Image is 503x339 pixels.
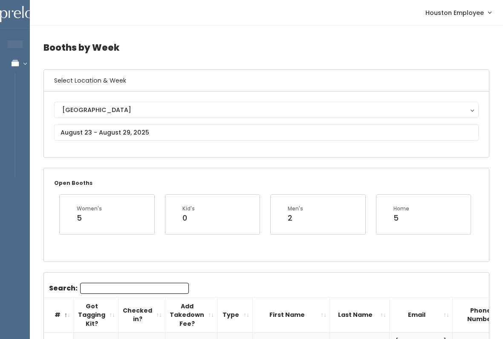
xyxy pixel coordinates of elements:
input: Search: [80,283,189,294]
div: Home [393,205,409,213]
h4: Booths by Week [43,36,489,59]
div: 5 [393,213,409,224]
div: Women's [77,205,102,213]
th: Checked in?: activate to sort column ascending [119,297,165,333]
div: Kid's [182,205,195,213]
th: First Name: activate to sort column ascending [253,297,330,333]
div: [GEOGRAPHIC_DATA] [62,105,471,115]
small: Open Booths [54,179,93,187]
a: Houston Employee [417,3,500,22]
div: 5 [77,213,102,224]
button: [GEOGRAPHIC_DATA] [54,102,479,118]
h6: Select Location & Week [44,70,489,92]
span: Houston Employee [425,8,484,17]
input: August 23 - August 29, 2025 [54,124,479,141]
div: 2 [288,213,303,224]
th: Got Tagging Kit?: activate to sort column ascending [74,297,119,333]
div: Men's [288,205,303,213]
div: 0 [182,213,195,224]
th: #: activate to sort column descending [44,297,74,333]
th: Type: activate to sort column ascending [217,297,253,333]
th: Add Takedown Fee?: activate to sort column ascending [165,297,217,333]
th: Last Name: activate to sort column ascending [330,297,390,333]
label: Search: [49,283,189,294]
th: Email: activate to sort column ascending [390,297,453,333]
